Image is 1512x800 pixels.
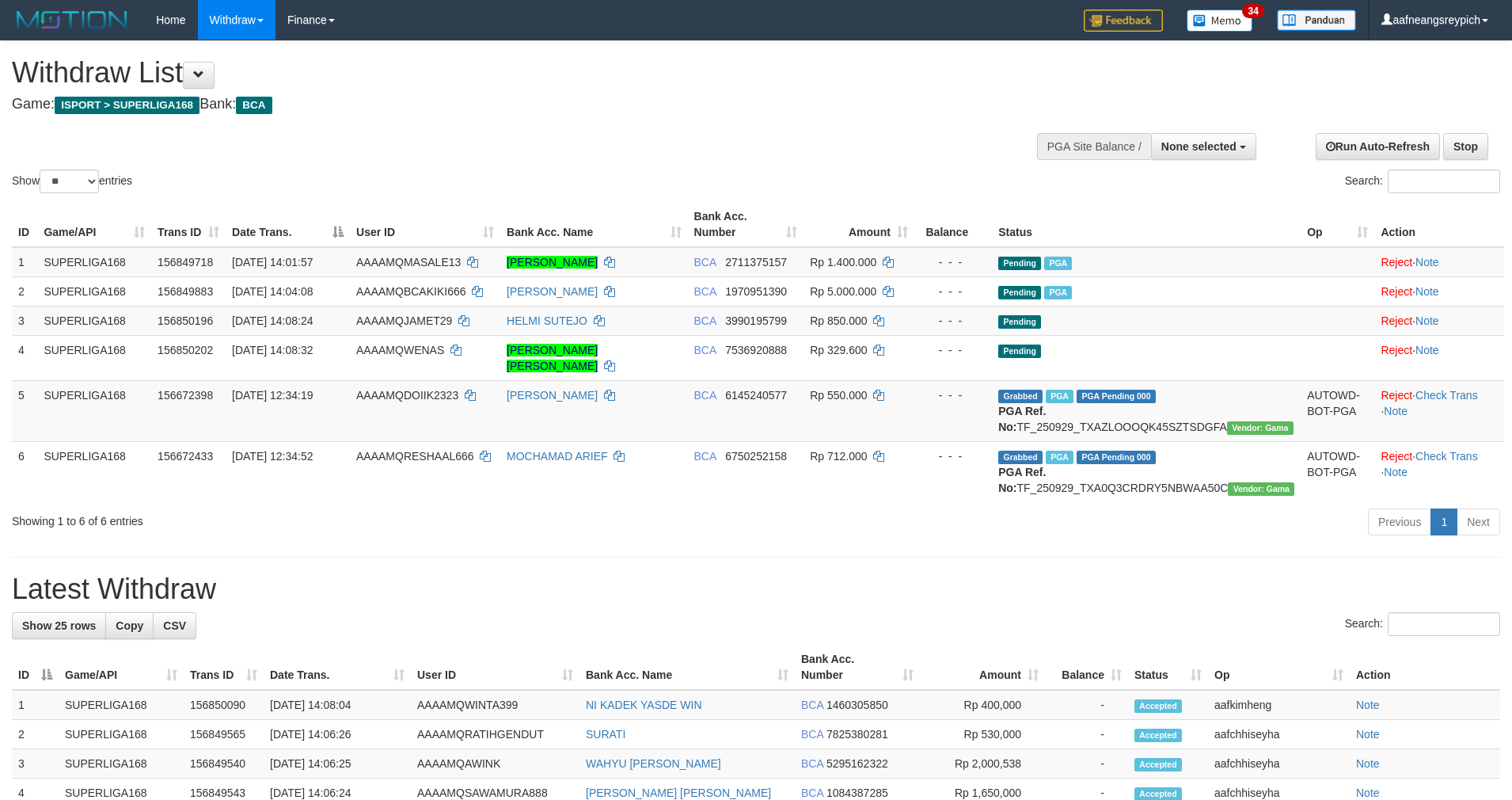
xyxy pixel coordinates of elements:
span: AAAAMQDOIIK2323 [356,389,458,402]
td: SUPERLIGA168 [37,306,151,335]
th: Status: activate to sort column ascending [1128,645,1208,690]
div: Showing 1 to 6 of 6 entries [12,507,618,529]
b: PGA Ref. No: [998,405,1046,433]
input: Search: [1388,612,1500,636]
div: - - - [921,387,986,403]
span: PGA Pending [1077,451,1156,464]
div: - - - [921,313,986,329]
a: Note [1356,699,1380,711]
th: ID: activate to sort column descending [12,645,59,690]
select: Showentries [40,170,99,193]
th: Date Trans.: activate to sort column descending [226,202,350,247]
span: [DATE] 14:01:57 [232,256,313,269]
td: AAAAMQRATIHGENDUT [411,720,579,749]
td: SUPERLIGA168 [59,720,184,749]
span: BCA [801,787,823,799]
td: [DATE] 14:06:25 [264,749,411,779]
span: Grabbed [998,451,1043,464]
span: Accepted [1134,758,1182,771]
td: 2 [12,276,37,306]
a: Note [1384,466,1408,478]
span: Pending [998,286,1041,299]
td: AAAAMQWINTA399 [411,690,579,720]
div: - - - [921,448,986,464]
span: Rp 1.400.000 [810,256,876,269]
a: [PERSON_NAME] [507,389,598,402]
span: Copy 5295162322 to clipboard [826,757,888,770]
span: 156672398 [158,389,213,402]
a: Reject [1381,450,1412,463]
td: TF_250929_TXAZLOOOQK45SZTSDGFA [992,380,1301,441]
td: [DATE] 14:06:26 [264,720,411,749]
b: PGA Ref. No: [998,466,1046,494]
span: BCA [694,450,716,463]
span: Marked by aafsoycanthlai [1044,257,1072,270]
span: [DATE] 12:34:52 [232,450,313,463]
td: · · [1374,441,1504,502]
a: Note [1415,344,1439,356]
a: WAHYU [PERSON_NAME] [586,757,721,770]
td: AUTOWD-BOT-PGA [1301,380,1374,441]
a: Check Trans [1415,389,1478,402]
span: Accepted [1134,699,1182,713]
th: Trans ID: activate to sort column ascending [151,202,226,247]
td: 156850090 [184,690,264,720]
span: BCA [694,285,716,298]
td: 3 [12,306,37,335]
td: - [1045,690,1128,720]
td: SUPERLIGA168 [37,380,151,441]
span: Pending [998,315,1041,329]
a: [PERSON_NAME] [PERSON_NAME] [507,344,598,372]
a: 1 [1430,509,1457,535]
th: Balance: activate to sort column ascending [1045,645,1128,690]
div: - - - [921,342,986,358]
a: Next [1457,509,1500,535]
span: Copy 1084387285 to clipboard [826,787,888,799]
span: AAAAMQWENAS [356,344,444,356]
th: Bank Acc. Number: activate to sort column ascending [688,202,804,247]
td: SUPERLIGA168 [59,749,184,779]
div: - - - [921,254,986,270]
span: Copy [116,619,143,632]
span: Copy 6750252158 to clipboard [725,450,787,463]
td: SUPERLIGA168 [37,276,151,306]
a: Reject [1381,256,1412,269]
span: Rp 850.000 [810,314,867,327]
div: PGA Site Balance / [1037,133,1151,160]
td: 2 [12,720,59,749]
img: panduan.png [1277,10,1356,31]
th: Action [1374,202,1504,247]
a: Reject [1381,285,1412,298]
span: Show 25 rows [22,619,96,632]
td: aafkimheng [1208,690,1350,720]
span: Copy 1970951390 to clipboard [725,285,787,298]
label: Show entries [12,170,132,193]
th: ID [12,202,37,247]
td: 1 [12,247,37,277]
a: NI KADEK YASDE WIN [586,699,702,711]
td: [DATE] 14:08:04 [264,690,411,720]
th: Date Trans.: activate to sort column ascending [264,645,411,690]
span: Vendor URL: https://trx31.1velocity.biz [1227,421,1294,435]
span: Copy 7825380281 to clipboard [826,728,888,741]
td: SUPERLIGA168 [59,690,184,720]
th: Game/API: activate to sort column ascending [37,202,151,247]
a: Note [1415,285,1439,298]
span: [DATE] 12:34:19 [232,389,313,402]
th: User ID: activate to sort column ascending [350,202,500,247]
td: Rp 530,000 [920,720,1045,749]
td: · · [1374,380,1504,441]
img: MOTION_logo.png [12,8,132,32]
a: CSV [153,612,196,639]
span: 156849883 [158,285,213,298]
span: Marked by aafsoycanthlai [1044,286,1072,299]
span: Pending [998,257,1041,270]
span: [DATE] 14:04:08 [232,285,313,298]
a: Note [1415,256,1439,269]
span: BCA [694,314,716,327]
span: Pending [998,345,1041,358]
td: 4 [12,335,37,380]
th: Action [1350,645,1500,690]
a: Note [1356,757,1380,770]
th: Game/API: activate to sort column ascending [59,645,184,690]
